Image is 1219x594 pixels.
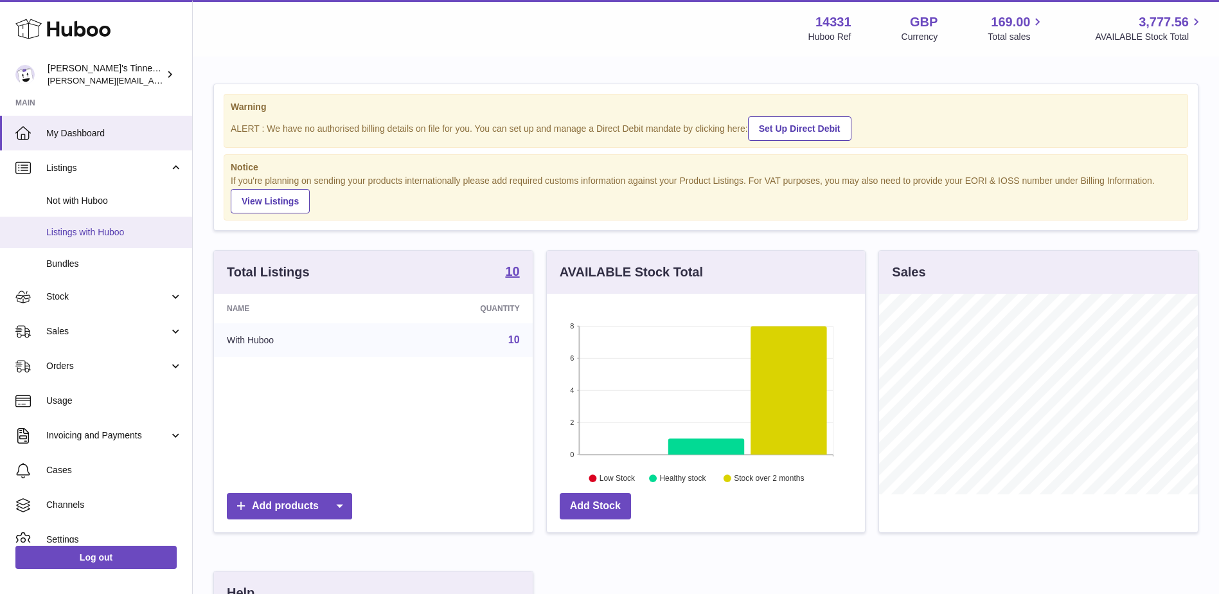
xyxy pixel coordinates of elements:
[570,322,574,330] text: 8
[570,451,574,458] text: 0
[892,264,925,281] h3: Sales
[46,195,182,207] span: Not with Huboo
[988,31,1045,43] span: Total sales
[46,360,169,372] span: Orders
[815,14,851,31] strong: 14331
[15,546,177,569] a: Log out
[231,114,1181,141] div: ALERT : We have no authorised billing details on file for you. You can set up and manage a Direct...
[46,226,182,239] span: Listings with Huboo
[508,334,520,345] a: 10
[600,474,636,483] text: Low Stock
[48,75,326,85] span: [PERSON_NAME][EMAIL_ADDRESS][PERSON_NAME][DOMAIN_NAME]
[214,294,382,323] th: Name
[1095,14,1204,43] a: 3,777.56 AVAILABLE Stock Total
[808,31,851,43] div: Huboo Ref
[734,474,804,483] text: Stock over 2 months
[231,175,1181,213] div: If you're planning on sending your products internationally please add required customs informati...
[748,116,851,141] a: Set Up Direct Debit
[570,419,574,426] text: 2
[988,14,1045,43] a: 169.00 Total sales
[910,14,938,31] strong: GBP
[15,65,35,84] img: peter.colbert@hubbo.com
[560,493,631,519] a: Add Stock
[46,534,182,546] span: Settings
[1095,31,1204,43] span: AVAILABLE Stock Total
[48,62,163,87] div: [PERSON_NAME]'s Tinned Fish Ltd
[231,189,310,213] a: View Listings
[231,161,1181,174] strong: Notice
[560,264,703,281] h3: AVAILABLE Stock Total
[46,429,169,442] span: Invoicing and Payments
[382,294,532,323] th: Quantity
[231,101,1181,113] strong: Warning
[46,162,169,174] span: Listings
[505,265,519,280] a: 10
[46,499,182,511] span: Channels
[570,386,574,394] text: 4
[659,474,706,483] text: Healthy stock
[505,265,519,278] strong: 10
[227,264,310,281] h3: Total Listings
[46,127,182,139] span: My Dashboard
[46,258,182,270] span: Bundles
[902,31,938,43] div: Currency
[46,325,169,337] span: Sales
[46,395,182,407] span: Usage
[570,354,574,362] text: 6
[46,464,182,476] span: Cases
[1139,14,1189,31] span: 3,777.56
[991,14,1030,31] span: 169.00
[214,323,382,357] td: With Huboo
[227,493,352,519] a: Add products
[46,291,169,303] span: Stock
